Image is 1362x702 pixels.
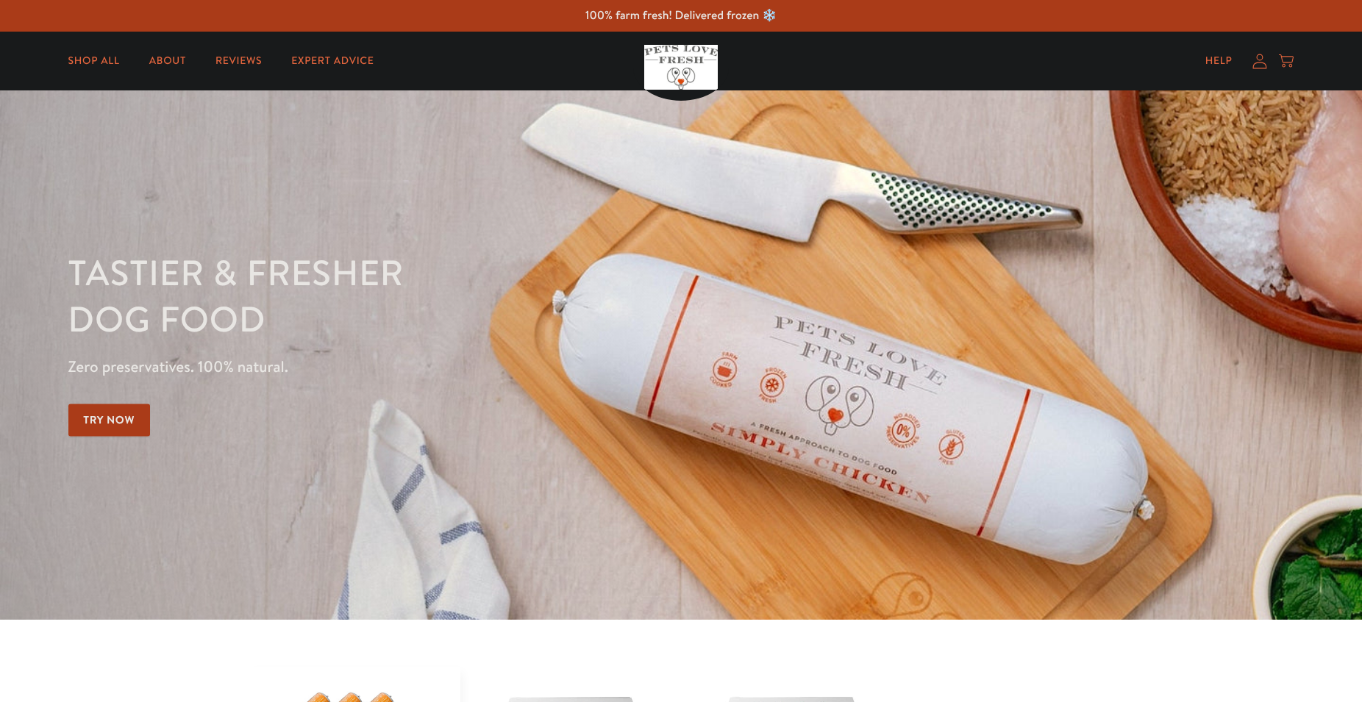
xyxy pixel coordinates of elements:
a: Expert Advice [279,46,385,76]
a: Shop All [57,46,132,76]
a: Reviews [204,46,274,76]
p: Zero preservatives. 100% natural. [68,354,885,380]
h1: Tastier & fresher dog food [68,251,885,343]
a: About [138,46,198,76]
a: Try Now [68,404,151,437]
img: Pets Love Fresh [644,45,718,90]
a: Help [1194,46,1244,76]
